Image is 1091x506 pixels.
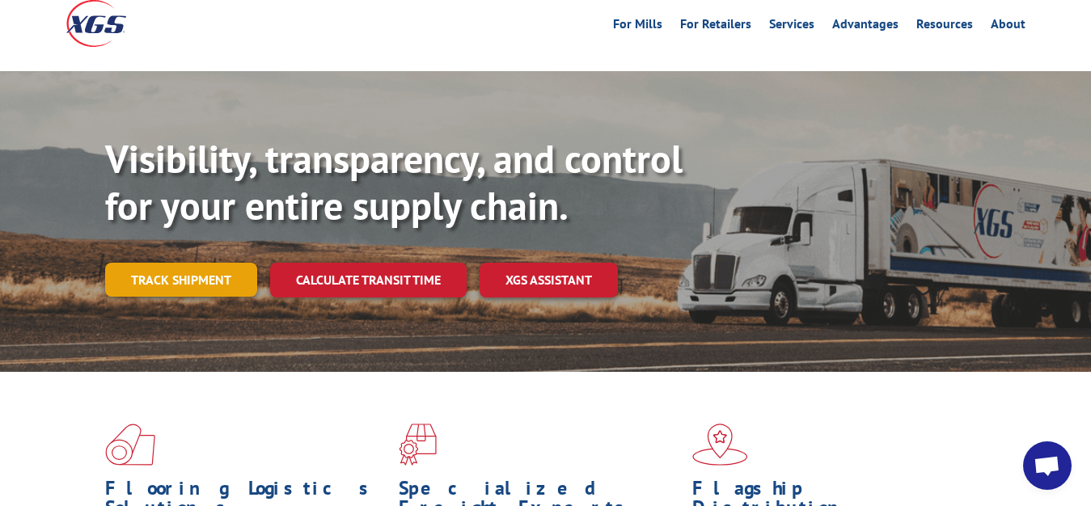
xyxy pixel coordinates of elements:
[613,18,662,36] a: For Mills
[399,424,437,466] img: xgs-icon-focused-on-flooring-red
[692,424,748,466] img: xgs-icon-flagship-distribution-model-red
[832,18,899,36] a: Advantages
[916,18,973,36] a: Resources
[105,424,155,466] img: xgs-icon-total-supply-chain-intelligence-red
[270,263,467,297] a: Calculate transit time
[680,18,751,36] a: For Retailers
[991,18,1025,36] a: About
[105,263,257,297] a: Track shipment
[769,18,814,36] a: Services
[1023,441,1072,490] div: Open chat
[105,133,683,230] b: Visibility, transparency, and control for your entire supply chain.
[480,263,618,297] a: XGS ASSISTANT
